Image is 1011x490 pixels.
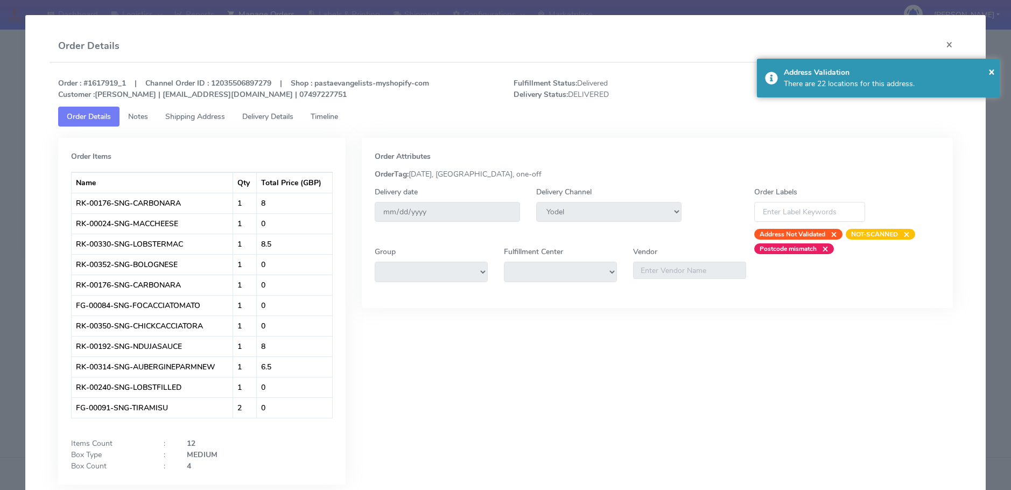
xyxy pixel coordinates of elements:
td: 0 [257,397,332,418]
td: RK-00330-SNG-LOBSTERMAC [72,234,234,254]
label: Vendor [633,246,657,257]
td: 0 [257,275,332,295]
td: 1 [233,193,257,213]
td: 1 [233,275,257,295]
strong: Order : #1617919_1 | Channel Order ID : 12035506897279 | Shop : pastaevangelists-myshopify-com [P... [58,78,429,100]
td: 2 [233,397,257,418]
td: RK-00314-SNG-AUBERGINEPARMNEW [72,356,234,377]
strong: MEDIUM [187,450,217,460]
span: × [988,64,995,79]
td: 1 [233,254,257,275]
strong: OrderTag: [375,169,409,179]
td: 0 [257,213,332,234]
strong: NOT-SCANNED [851,230,898,239]
strong: Fulfillment Status: [514,78,577,88]
span: × [817,243,829,254]
td: 1 [233,213,257,234]
strong: Postcode mismatch [760,244,817,253]
td: RK-00024-SNG-MACCHEESE [72,213,234,234]
span: Order Details [67,111,111,122]
strong: Delivery Status: [514,89,568,100]
td: 8 [257,193,332,213]
h4: Order Details [58,39,120,53]
td: 6.5 [257,356,332,377]
td: RK-00192-SNG-NDUJASAUCE [72,336,234,356]
th: Qty [233,172,257,193]
th: Name [72,172,234,193]
td: 0 [257,295,332,316]
ul: Tabs [58,107,953,127]
td: RK-00240-SNG-LOBSTFILLED [72,377,234,397]
input: Enter Label Keywords [754,202,865,222]
div: [DATE], [GEOGRAPHIC_DATA], one-off [367,169,949,180]
td: 1 [233,295,257,316]
td: FG-00084-SNG-FOCACCIATOMATO [72,295,234,316]
label: Order Labels [754,186,797,198]
td: 1 [233,336,257,356]
td: 0 [257,377,332,397]
div: : [156,449,179,460]
div: : [156,460,179,472]
td: 8.5 [257,234,332,254]
td: RK-00350-SNG-CHICKCACCIATORA [72,316,234,336]
strong: Order Attributes [375,151,431,162]
strong: Customer : [58,89,95,100]
button: Close [937,30,961,59]
td: 1 [233,234,257,254]
input: Enter Vendor Name [633,262,746,279]
span: Timeline [311,111,338,122]
td: 0 [257,254,332,275]
span: Notes [128,111,148,122]
td: 1 [233,316,257,336]
span: Shipping Address [165,111,225,122]
th: Total Price (GBP) [257,172,332,193]
div: Box Type [63,449,156,460]
span: Delivered DELIVERED [506,78,733,100]
td: 0 [257,316,332,336]
label: Fulfillment Center [504,246,563,257]
span: Delivery Details [242,111,293,122]
div: Items Count [63,438,156,449]
td: FG-00091-SNG-TIRAMISU [72,397,234,418]
span: × [825,229,837,240]
span: × [898,229,910,240]
td: 1 [233,356,257,377]
label: Delivery Channel [536,186,592,198]
strong: 12 [187,438,195,449]
div: : [156,438,179,449]
td: 1 [233,377,257,397]
div: Address Validation [784,67,992,78]
strong: Address Not Validated [760,230,825,239]
label: Group [375,246,396,257]
div: Box Count [63,460,156,472]
td: 8 [257,336,332,356]
td: RK-00176-SNG-CARBONARA [72,275,234,295]
strong: 4 [187,461,191,471]
div: There are 22 locations for this address. [784,78,992,89]
label: Delivery date [375,186,418,198]
strong: Order Items [71,151,111,162]
td: RK-00176-SNG-CARBONARA [72,193,234,213]
button: Close [988,64,995,80]
td: RK-00352-SNG-BOLOGNESE [72,254,234,275]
